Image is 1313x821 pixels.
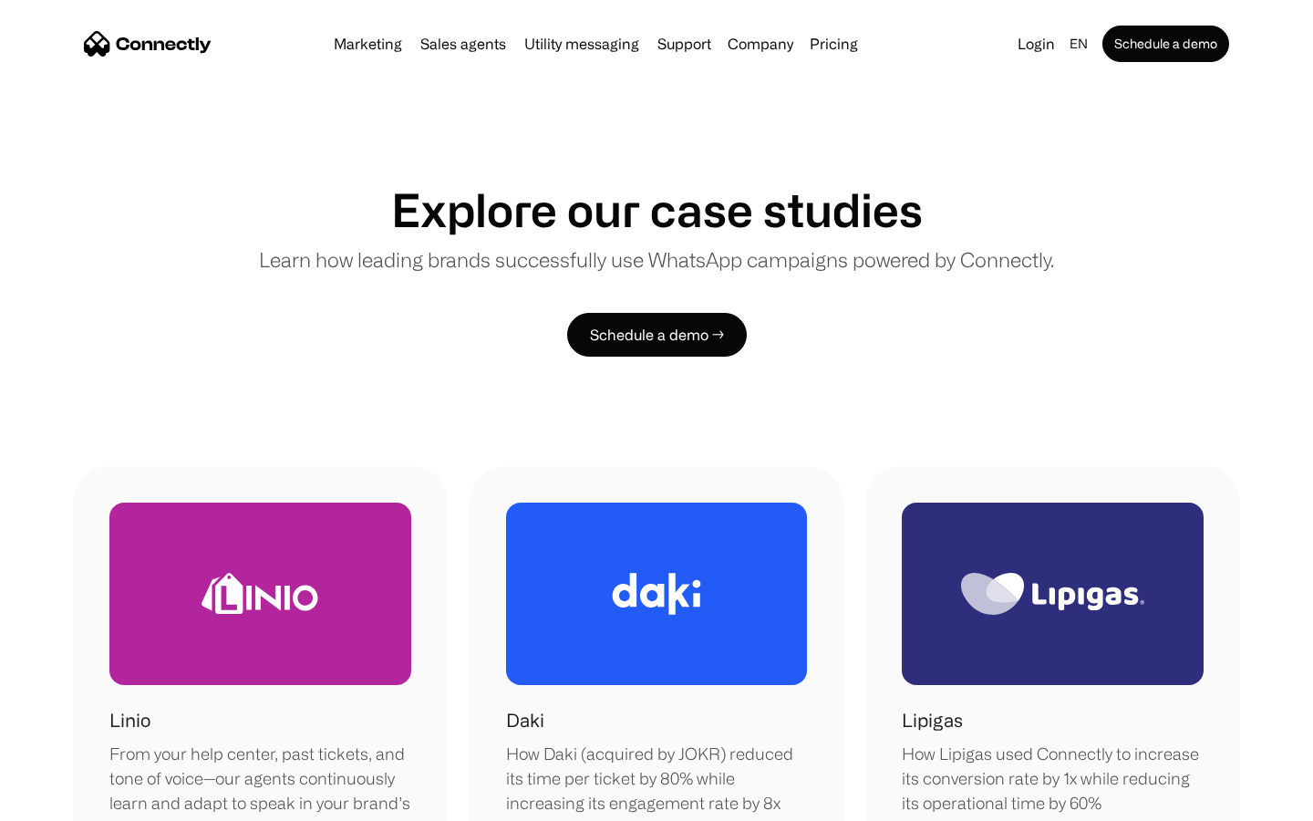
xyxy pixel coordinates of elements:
[413,36,513,51] a: Sales agents
[567,313,747,357] a: Schedule a demo →
[728,31,793,57] div: Company
[391,182,923,237] h1: Explore our case studies
[517,36,646,51] a: Utility messaging
[109,707,150,734] h1: Linio
[902,707,963,734] h1: Lipigas
[1070,31,1088,57] div: en
[650,36,719,51] a: Support
[18,787,109,815] aside: Language selected: English
[259,244,1054,275] p: Learn how leading brands successfully use WhatsApp campaigns powered by Connectly.
[326,36,409,51] a: Marketing
[506,707,544,734] h1: Daki
[612,573,701,615] img: Daki Logo
[1010,31,1062,57] a: Login
[1102,26,1229,62] a: Schedule a demo
[802,36,865,51] a: Pricing
[36,789,109,815] ul: Language list
[202,573,318,614] img: Linio Logo
[902,742,1204,816] div: How Lipigas used Connectly to increase its conversion rate by 1x while reducing its operational t...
